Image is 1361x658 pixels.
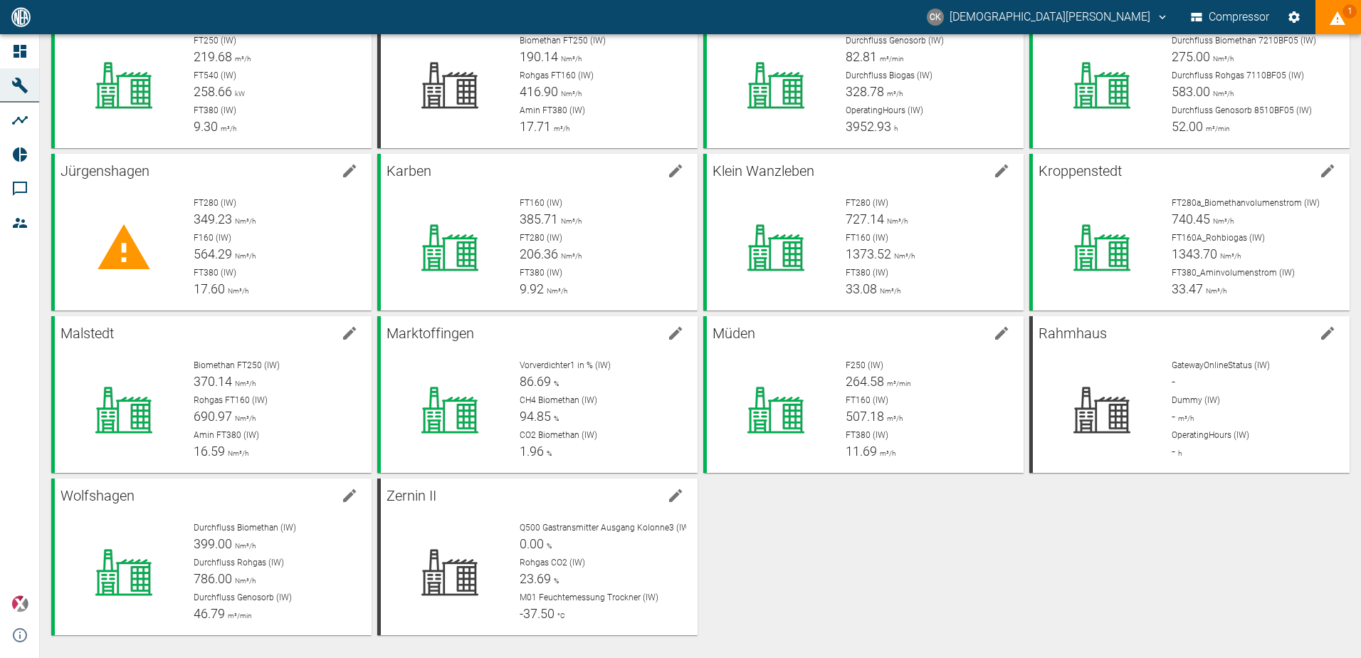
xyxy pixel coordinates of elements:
span: Durchfluss Genosorb (IW) [846,36,944,46]
span: CH4 Biomethan (IW) [520,395,597,405]
span: Wolfshagen [61,487,135,504]
button: edit machine [335,319,364,348]
span: Zernin II [387,487,436,504]
span: Durchfluss Genosorb 8510BF05 (IW) [1172,105,1312,115]
span: h [891,125,898,132]
span: 206.36 [520,246,558,261]
span: 1.96 [520,444,544,459]
span: 86.69 [520,374,551,389]
span: 564.29 [194,246,232,261]
span: 416.90 [520,84,558,99]
span: 46.79 [194,606,225,621]
span: 1 [1342,4,1357,19]
button: edit machine [987,319,1016,348]
span: 17.60 [194,281,225,296]
span: 385.71 [520,211,558,226]
span: Nm³/h [232,577,256,585]
a: Jürgenshagenedit machineFT280 (IW)349.23Nm³/hF160 (IW)564.29Nm³/hFT380 (IW)17.60Nm³/h [51,154,372,310]
span: 1373.52 [846,246,891,261]
span: FT250 (IW) [194,36,236,46]
span: CO2 Biomethan (IW) [520,430,597,440]
span: Nm³/h [891,252,915,260]
span: FT160 (IW) [846,395,888,405]
span: Marktoffingen [387,325,474,342]
span: 33.08 [846,281,877,296]
span: FT540 (IW) [194,70,236,80]
span: FT280 (IW) [846,198,888,208]
button: Compressor [1188,4,1273,30]
span: Nm³/h [1217,252,1241,260]
span: kW [232,90,245,98]
span: m³/min [877,55,904,63]
button: edit machine [661,319,690,348]
span: F160 (IW) [194,233,231,243]
span: Nm³/h [544,287,567,295]
span: m³/h [884,90,903,98]
span: Biomethan FT250 (IW) [194,360,280,370]
span: FT380_Aminvolumenstrom (IW) [1172,268,1295,278]
span: Durchfluss Biomethan (IW) [194,523,296,533]
span: Amin FT380 (IW) [520,105,585,115]
span: 82.81 [846,49,877,64]
span: Nm³/h [1203,287,1226,295]
span: m³/h [218,125,236,132]
span: h [1175,449,1182,457]
span: FT280 (IW) [520,233,562,243]
span: 33.47 [1172,281,1203,296]
span: FT380 (IW) [194,268,236,278]
button: edit machine [1313,157,1342,185]
span: 727.14 [846,211,884,226]
span: -37.50 [520,606,555,621]
button: edit machine [661,481,690,510]
span: 219.68 [194,49,232,64]
span: 370.14 [194,374,232,389]
span: Rohgas FT160 (IW) [520,70,594,80]
span: Durchfluss Biomethan 7210BF05 (IW) [1172,36,1316,46]
span: Amin FT380 (IW) [194,430,259,440]
span: Nm³/h [558,55,582,63]
span: 94.85 [520,409,551,424]
span: Malstedt [61,325,114,342]
span: 740.45 [1172,211,1210,226]
span: Jürgenshagen [61,162,149,179]
span: 1343.70 [1172,246,1217,261]
span: Nm³/h [558,252,582,260]
span: 16.59 [194,444,225,459]
span: Nm³/h [232,217,256,225]
span: m³/h [884,414,903,422]
button: edit machine [335,157,364,185]
span: Nm³/h [232,542,256,550]
span: m³/h [232,55,251,63]
span: 9.30 [194,119,218,134]
span: Nm³/h [558,217,582,225]
span: Nm³/h [1210,55,1234,63]
button: edit machine [987,157,1016,185]
span: 583.00 [1172,84,1210,99]
a: Rahmhausedit machineGatewayOnlineStatus (IW)-Dummy (IW)-m³/hOperatingHours (IW)-h [1029,316,1350,473]
button: Einstellungen [1281,4,1307,30]
a: Klein Wanzlebenedit machineFT280 (IW)727.14Nm³/hFT160 (IW)1373.52Nm³/hFT380 (IW)33.08Nm³/h [703,154,1024,310]
span: Dummy (IW) [1172,395,1220,405]
span: Nm³/h [1210,217,1234,225]
span: 275.00 [1172,49,1210,64]
span: - [1172,409,1175,424]
a: Kroppenstedtedit machineFT280a_Biomethanvolumenstrom (IW)740.45Nm³/hFT160A_Rohbiogas (IW)1343.70N... [1029,154,1350,310]
span: 9.92 [520,281,544,296]
span: 786.00 [194,571,232,586]
button: christian.kraft@arcanum-energy.de [925,4,1171,30]
span: Nm³/h [232,414,256,422]
span: 52.00 [1172,119,1203,134]
span: 190.14 [520,49,558,64]
span: 258.66 [194,84,232,99]
span: Durchfluss Rohgas 7110BF05 (IW) [1172,70,1304,80]
span: FT380 (IW) [846,268,888,278]
span: % [544,542,552,550]
a: Wolfshagenedit machineDurchfluss Biomethan (IW)399.00Nm³/hDurchfluss Rohgas (IW)786.00Nm³/hDurchf... [51,479,372,635]
span: 328.78 [846,84,884,99]
span: - [1172,444,1175,459]
span: Rahmhaus [1039,325,1107,342]
span: 507.18 [846,409,884,424]
span: 690.97 [194,409,232,424]
span: m³/h [1175,414,1194,422]
span: Nm³/h [884,217,908,225]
